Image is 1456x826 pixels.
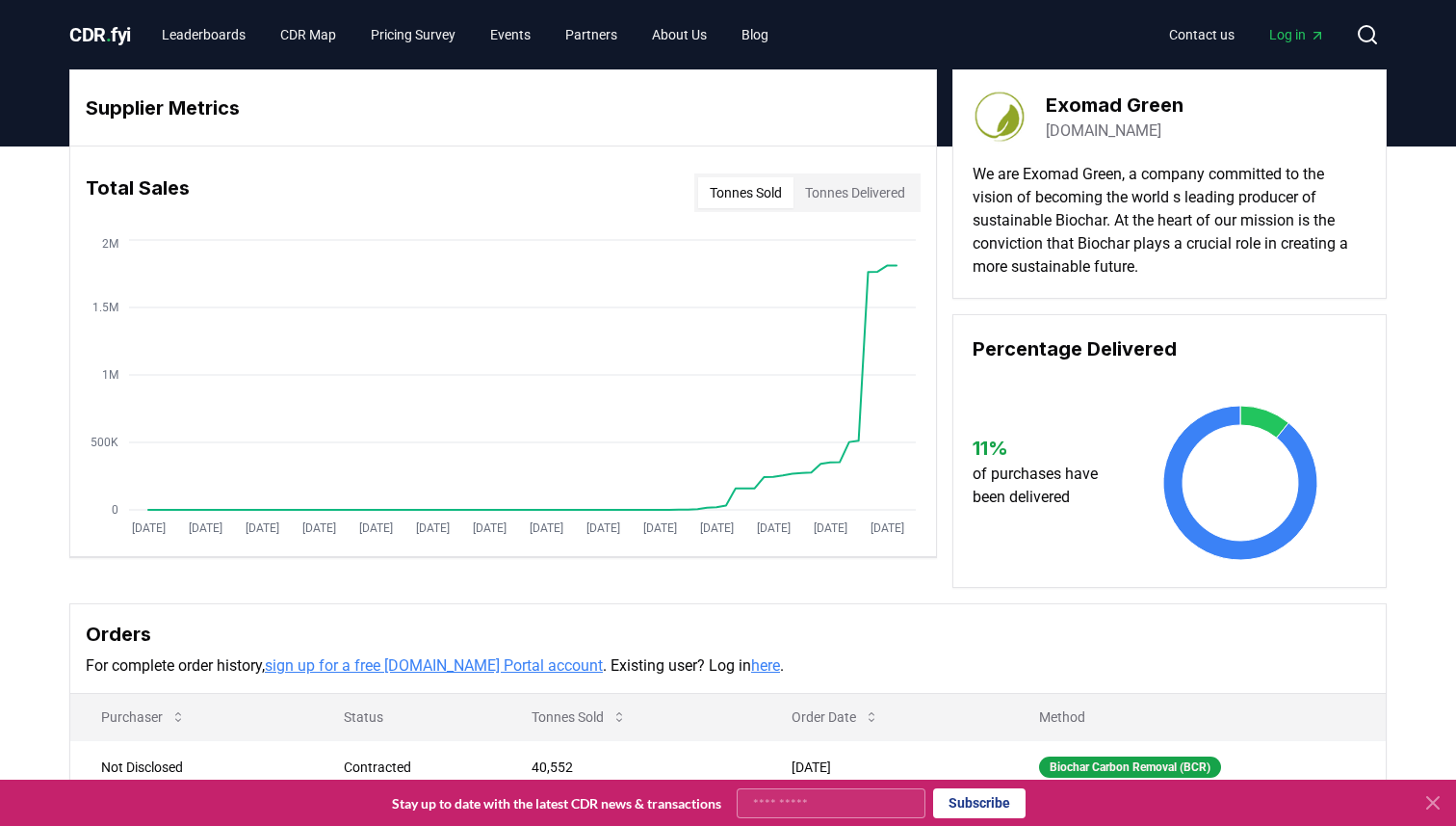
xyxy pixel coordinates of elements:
tspan: [DATE] [246,521,279,535]
tspan: [DATE] [757,521,791,535]
h3: 11 % [973,434,1116,463]
button: Order Date [776,698,895,736]
a: CDR Map [265,17,351,52]
p: Status [328,707,485,727]
tspan: [DATE] [586,521,620,535]
tspan: 1M [102,368,118,382]
a: Leaderboards [146,17,261,52]
a: Pricing Survey [355,17,471,52]
p: of purchases have been delivered [973,463,1116,509]
tspan: [DATE] [359,521,393,535]
a: About Us [637,17,722,52]
tspan: [DATE] [416,521,450,535]
tspan: [DATE] [473,521,507,535]
h3: Total Sales [86,173,190,212]
tspan: [DATE] [814,521,847,535]
tspan: 0 [112,503,118,517]
span: CDR fyi [69,23,131,46]
tspan: [DATE] [189,521,222,535]
h3: Percentage Delivered [973,334,1366,363]
a: Log in [1254,17,1340,52]
td: 40,552 [501,740,761,793]
a: here [751,656,780,675]
a: Blog [726,17,784,52]
h3: Exomad Green [1046,91,1183,120]
nav: Main [146,17,784,52]
span: . [106,23,112,46]
p: Method [1024,707,1370,727]
tspan: [DATE] [132,521,166,535]
td: [DATE] [761,740,1008,793]
tspan: [DATE] [700,521,734,535]
p: For complete order history, . Existing user? Log in . [86,654,1370,678]
tspan: [DATE] [643,521,677,535]
nav: Main [1154,17,1340,52]
button: Tonnes Sold [516,698,642,736]
td: Not Disclosed [70,740,313,793]
tspan: 1.5M [92,301,118,314]
img: Exomad Green-logo [973,90,1027,144]
a: Contact us [1154,17,1250,52]
h3: Orders [86,620,1370,649]
button: Tonnes Delivered [793,177,917,208]
tspan: [DATE] [871,521,904,535]
a: Events [475,17,546,52]
div: Biochar Carbon Removal (BCR) [1039,757,1221,778]
tspan: 2M [102,237,118,251]
a: CDR.fyi [69,21,131,48]
a: sign up for a free [DOMAIN_NAME] Portal account [265,656,603,675]
tspan: [DATE] [302,521,336,535]
h3: Supplier Metrics [86,93,921,122]
span: Log in [1269,25,1325,44]
p: We are Exomad Green, a company committed to the vision of becoming the world s leading producer o... [973,163,1366,279]
tspan: [DATE] [530,521,563,535]
button: Purchaser [86,698,201,736]
a: Partners [550,17,633,52]
a: [DOMAIN_NAME] [1046,120,1161,143]
tspan: 500K [91,436,118,449]
div: Contracted [344,758,485,777]
button: Tonnes Sold [698,177,793,208]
